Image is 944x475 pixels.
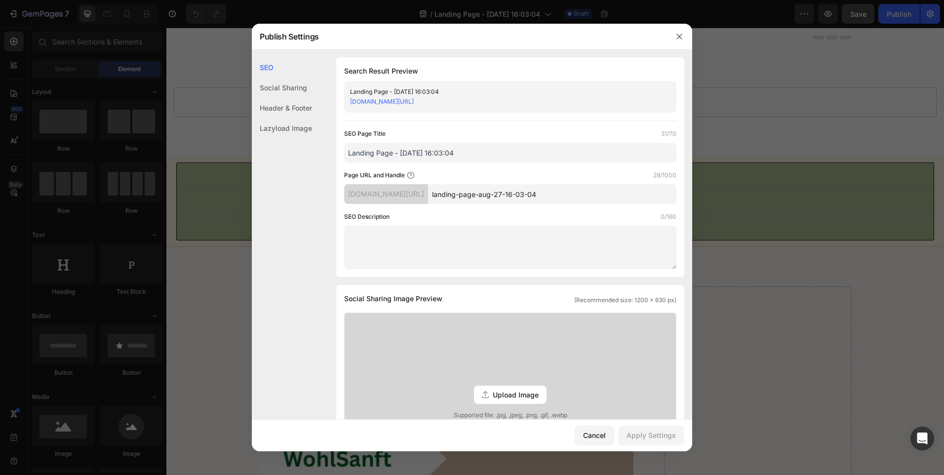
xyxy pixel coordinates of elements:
div: Publish Settings [252,24,667,49]
div: Drop element here [369,71,421,79]
div: Open Intercom Messenger [910,427,934,450]
a: [DOMAIN_NAME][URL] [350,98,414,105]
div: Cancel [583,430,606,440]
div: Drop element here [369,170,421,178]
img: gempages_581788137345254156-12592042-21b8-49cc-a72f-ae247111eb49.webp [101,358,126,383]
h1: Sag Stress und Verspannung Lebwohl-Dein persönlicher Rückenmasseur für zu Hause ! [93,259,468,338]
input: Handle [428,184,676,204]
label: 0/160 [661,212,676,222]
label: Page URL and Handle [344,170,405,180]
span: Supported file: .jpg, .jpeg, .png, .gif, .webp [345,411,676,420]
input: Title [344,143,676,162]
div: [DOMAIN_NAME][URL] [344,184,428,204]
div: Landing Page - [DATE] 16:03:04 [350,87,654,97]
p: [DATE] von [PERSON_NAME] [135,365,242,376]
div: SEO [252,57,312,78]
button: Cancel [575,426,614,445]
label: 31/70 [661,129,676,139]
h1: Search Result Preview [344,65,676,77]
label: 28/1000 [653,170,676,180]
button: Apply Settings [618,426,684,445]
div: Apply Settings [627,430,676,440]
label: SEO Description [344,212,390,222]
label: SEO Page Title [344,129,386,139]
div: Social Sharing [252,78,312,98]
div: Header & Footer [252,98,312,118]
span: Upload Image [493,390,539,400]
div: Lazyload Image [252,118,312,138]
span: Social Sharing Image Preview [344,293,442,305]
span: (Recommended size: 1200 x 630 px) [574,296,676,305]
